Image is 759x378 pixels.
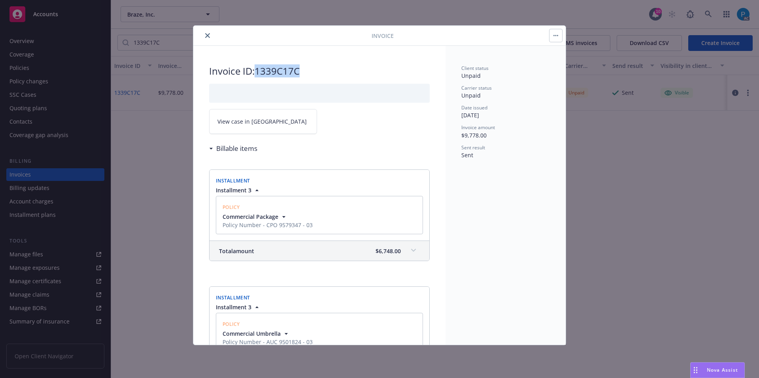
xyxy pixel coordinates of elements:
span: Date issued [461,104,487,111]
span: Commercial Umbrella [223,329,281,338]
span: Nova Assist [707,367,738,373]
a: View case in [GEOGRAPHIC_DATA] [209,109,317,134]
span: Policy Number - CPO 9579347 - 03 [223,221,313,229]
span: Sent [461,151,473,159]
div: Billable items [209,143,257,154]
span: Invoice amount [461,124,495,131]
span: $9,778.00 [461,132,487,139]
button: close [203,31,212,40]
div: Totalamount$6,748.00 [210,241,429,261]
button: Commercial Umbrella [223,329,313,338]
span: View case in [GEOGRAPHIC_DATA] [217,117,307,126]
span: Carrier status [461,85,492,91]
span: Policy Number - AUC 9501824 - 03 [223,338,313,346]
span: Sent result [461,144,485,151]
span: Unpaid [461,72,481,79]
h3: Billable items [216,143,257,154]
span: Policy [223,204,240,211]
span: Installment [216,177,250,184]
div: Drag to move [691,363,700,378]
button: Installment 3 [216,303,261,311]
span: Commercial Package [223,213,278,221]
span: Invoice [372,32,394,40]
button: Installment 3 [216,186,261,194]
span: Installment [216,294,250,301]
span: Policy [223,321,240,327]
span: Installment 3 [216,186,251,194]
span: Client status [461,65,489,71]
button: Commercial Package [223,213,313,221]
span: $6,748.00 [376,247,401,255]
button: Nova Assist [690,362,745,378]
span: Total amount [219,247,254,255]
span: Installment 3 [216,303,251,311]
span: Unpaid [461,92,481,99]
span: [DATE] [461,111,479,119]
h2: Invoice ID: 1339C17C [209,65,430,77]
